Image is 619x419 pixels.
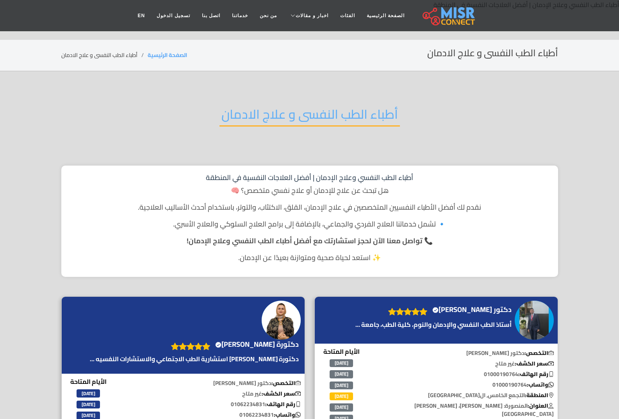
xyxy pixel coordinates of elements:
[148,50,187,60] a: الصفحة الرئيسية
[525,390,554,400] b: المنطقة:
[378,402,558,418] p: المنصورة: [PERSON_NAME]، [PERSON_NAME] [GEOGRAPHIC_DATA]
[132,8,151,23] a: EN
[432,307,439,313] svg: Verified account
[378,370,558,378] p: 01000190764
[215,342,221,348] svg: Verified account
[262,389,301,399] b: سعر الكشف:
[125,411,305,419] p: ‎01062234831
[69,235,550,246] p: 📞 تواصل معنا الآن لحجز استشارتك مع أفضل أطباء الطب النفسي وعلاج الإدمان!
[334,8,361,23] a: الفئات
[271,378,301,388] b: التخصص:
[515,358,554,369] b: سعر الكشف:
[353,320,514,329] a: أستاذ الطب النفسي والإدمان والنوم، كلية الطب، جامعة ...
[88,354,301,364] a: دكتورة [PERSON_NAME] استشارية الطب الاجتماعي والاستشارات النفسيه ...
[219,107,400,127] h2: أطباء الطب النفسى و علاج الادمان
[330,403,353,411] span: [DATE]
[69,173,550,182] h1: أطباء الطب النفسي وعلاج الإدمان | أفضل العلاجات النفسية في المنطقة
[515,301,554,340] img: دكتور محمد الوصيفي
[283,8,334,23] a: اخبار و مقالات
[296,12,328,19] span: اخبار و مقالات
[378,360,558,368] p: غير متاح
[151,8,196,23] a: تسجيل الدخول
[361,8,410,23] a: الصفحة الرئيسية
[427,48,558,59] h2: أطباء الطب النفسى و علاج الادمان
[330,370,353,378] span: [DATE]
[330,392,353,400] span: [DATE]
[214,339,301,350] a: دكتورة [PERSON_NAME]
[69,219,550,229] p: 🔹 تشمل خدماتنا العلاج الفردي والجماعي، بالإضافة إلى برامج العلاج السلوكي والعلاج الأسري.
[69,252,550,263] p: ✨ استعد لحياة صحية ومتوازنة بعيدًا عن الإدمان.
[77,401,100,408] span: [DATE]
[262,301,301,340] img: دكتورة غادة خليل
[423,6,475,25] img: main.misr_connect
[196,8,226,23] a: اتصل بنا
[77,389,100,397] span: [DATE]
[69,185,550,196] p: هل تبحث عن علاج للإدمان أو علاج نفسي متخصص؟ 🧠
[518,369,554,379] b: رقم الهاتف:
[432,305,512,314] h4: دكتور [PERSON_NAME]
[330,359,353,367] span: [DATE]
[378,381,558,389] p: 01000190764
[330,382,353,389] span: [DATE]
[61,51,148,59] li: أطباء الطب النفسى و علاج الادمان
[125,400,305,408] p: ‎01062234831
[527,380,554,390] b: واتساب:
[215,340,299,349] h4: دكتورة [PERSON_NAME]
[254,8,283,23] a: من نحن
[69,202,550,212] p: نقدم لك أفضل الأطباء النفسيين المتخصصين في علاج الإدمان، القلق، الاكتئاب، والتوتر، باستخدام أحدث ...
[378,349,558,357] p: دكتور [PERSON_NAME]
[265,399,301,409] b: رقم الهاتف:
[378,391,558,399] p: التجمع الخامس, ال[GEOGRAPHIC_DATA]
[125,390,305,398] p: غير متاح
[226,8,254,23] a: خدماتنا
[524,348,554,358] b: التخصص:
[431,304,514,316] a: دكتور [PERSON_NAME]
[528,401,554,411] b: العنوان:
[125,379,305,387] p: دكتور [PERSON_NAME]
